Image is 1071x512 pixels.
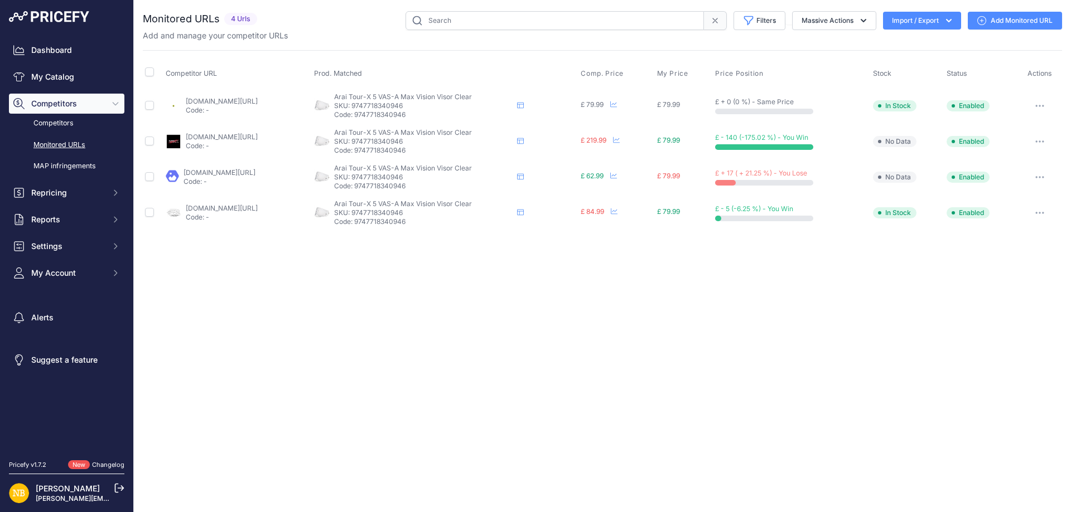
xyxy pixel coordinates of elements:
[406,11,704,30] input: Search
[873,172,916,183] span: No Data
[31,214,104,225] span: Reports
[334,146,513,155] p: Code: 9747718340946
[715,133,808,142] span: £ - 140 (-175.02 %) - You Win
[9,209,124,230] button: Reports
[9,236,124,256] button: Settings
[9,135,124,155] a: Monitored URLs
[334,208,513,217] p: SKU: 9747718340946
[9,460,46,470] div: Pricefy v1.7.2
[31,241,104,252] span: Settings
[184,168,255,177] a: [DOMAIN_NAME][URL]
[947,69,967,77] span: Status
[715,97,794,106] span: £ + 0 (0 %) - Same Price
[873,136,916,147] span: No Data
[715,169,807,177] span: £ + 17 ( + 21.25 %) - You Lose
[581,136,606,144] span: £ 219.99
[334,128,472,136] span: Arai Tour-X 5 VAS-A Max Vision Visor Clear
[657,172,680,180] span: £ 79.99
[36,494,208,503] a: [PERSON_NAME][EMAIL_ADDRESS][DOMAIN_NAME]
[31,187,104,198] span: Repricing
[224,13,257,26] span: 4 Urls
[334,199,472,208] span: Arai Tour-X 5 VAS-A Max Vision Visor Clear
[947,100,990,111] span: Enabled
[9,40,124,447] nav: Sidebar
[9,67,124,87] a: My Catalog
[657,69,691,78] button: My Price
[186,213,258,222] p: Code: -
[657,136,680,144] span: £ 79.99
[9,40,124,60] a: Dashboard
[947,136,990,147] span: Enabled
[581,172,604,180] span: £ 62.99
[873,207,916,218] span: In Stock
[873,69,891,77] span: Stock
[9,157,124,176] a: MAP infringements
[9,308,124,328] a: Alerts
[31,98,104,109] span: Competitors
[334,217,513,226] p: Code: 9747718340946
[186,97,258,105] a: [DOMAIN_NAME][URL]
[715,69,763,78] span: Price Position
[186,106,258,115] p: Code: -
[581,207,604,216] span: £ 84.99
[883,12,961,30] button: Import / Export
[31,267,104,279] span: My Account
[9,94,124,114] button: Competitors
[9,263,124,283] button: My Account
[715,204,793,213] span: £ - 5 (-6.25 %) - You Win
[9,114,124,133] a: Competitors
[715,69,765,78] button: Price Position
[734,11,785,30] button: Filters
[184,177,255,186] p: Code: -
[166,69,217,77] span: Competitor URL
[334,164,472,172] span: Arai Tour-X 5 VAS-A Max Vision Visor Clear
[657,207,680,216] span: £ 79.99
[334,182,513,191] p: Code: 9747718340946
[68,460,90,470] span: New
[186,142,258,150] p: Code: -
[9,11,89,22] img: Pricefy Logo
[947,207,990,218] span: Enabled
[968,12,1062,30] a: Add Monitored URL
[581,69,624,78] span: Comp. Price
[92,461,124,469] a: Changelog
[334,137,513,146] p: SKU: 9747718340946
[334,101,513,110] p: SKU: 9747718340946
[334,173,513,182] p: SKU: 9747718340946
[36,484,100,493] a: [PERSON_NAME]
[792,11,876,30] button: Massive Actions
[657,69,688,78] span: My Price
[314,69,362,77] span: Prod. Matched
[947,172,990,183] span: Enabled
[143,11,220,27] h2: Monitored URLs
[186,133,258,141] a: [DOMAIN_NAME][URL]
[9,183,124,203] button: Repricing
[657,100,680,109] span: £ 79.99
[334,110,513,119] p: Code: 9747718340946
[143,30,288,41] p: Add and manage your competitor URLs
[873,100,916,111] span: In Stock
[9,350,124,370] a: Suggest a feature
[581,100,604,109] span: £ 79.99
[1027,69,1052,77] span: Actions
[186,204,258,212] a: [DOMAIN_NAME][URL]
[581,69,626,78] button: Comp. Price
[334,92,472,101] span: Arai Tour-X 5 VAS-A Max Vision Visor Clear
